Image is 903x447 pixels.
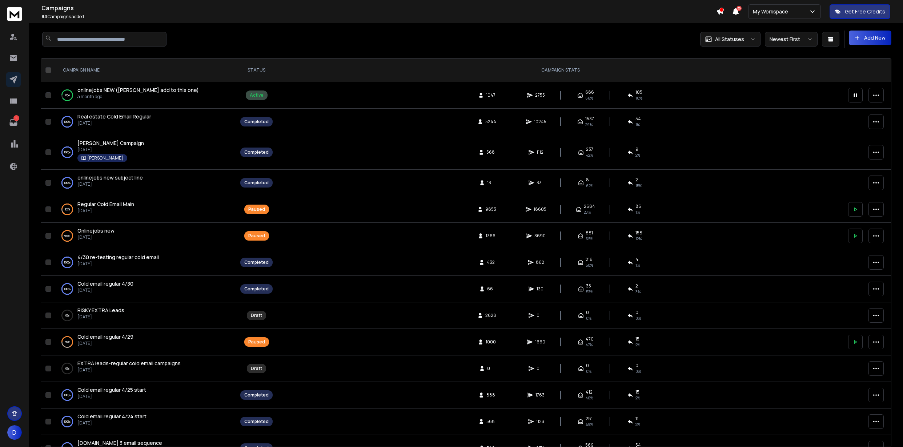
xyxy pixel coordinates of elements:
p: [DATE] [77,261,159,267]
th: CAMPAIGN NAME [54,59,236,82]
p: 92 % [65,206,70,213]
p: 100 % [64,391,71,399]
td: 92%Regular Cold Email Main[DATE] [54,196,236,223]
a: [PERSON_NAME] Campaign [77,140,144,147]
span: 35 [586,283,591,289]
a: EXTRA leads-regular cold email campaigns [77,360,181,367]
div: Draft [251,313,262,318]
span: 2684 [584,204,595,209]
span: 2 % [635,342,640,348]
span: 8 [586,177,589,183]
p: [DATE] [77,147,144,153]
span: 5244 [485,119,496,125]
span: 15 [635,336,639,342]
a: Onlinejobs new [77,227,115,234]
span: 49 % [586,422,593,427]
span: 66 % [585,95,593,101]
div: Completed [244,119,269,125]
p: [DATE] [77,208,134,214]
span: 50 % [586,262,593,268]
td: 66%Cold email regular 4/29[DATE] [54,329,236,355]
p: 0 % [65,365,69,372]
div: Paused [248,233,265,239]
span: 1112 [537,149,544,155]
td: 100%Cold email regular 4/24 start[DATE] [54,408,236,435]
p: [DATE] [77,341,133,346]
span: 62 % [586,183,593,189]
div: Completed [244,180,269,186]
td: 91%onlinejobs NEW ([PERSON_NAME] add to this one)a month ago [54,82,236,109]
span: 9853 [485,206,496,212]
span: 862 [536,259,544,265]
span: 432 [487,259,495,265]
div: Paused [248,206,265,212]
button: Get Free Credits [830,4,890,19]
span: 568 [486,149,495,155]
span: 18605 [534,206,546,212]
span: 0% [635,369,641,374]
span: 105 [635,89,642,95]
span: 10 % [635,95,642,101]
span: 2755 [535,92,545,98]
span: Cold email regular 4/25 start [77,386,146,393]
span: [DOMAIN_NAME] 3 email sequence [77,439,162,446]
span: 0 [635,310,638,315]
img: logo [7,7,22,21]
span: 1366 [486,233,495,239]
p: [PERSON_NAME] [87,155,123,161]
span: 50 [737,6,742,11]
span: 0 [537,366,544,371]
span: 86 [635,204,641,209]
span: 470 [586,336,594,342]
td: 100%[PERSON_NAME] Campaign[DATE][PERSON_NAME] [54,135,236,170]
th: STATUS [236,59,277,82]
span: 47 % [586,342,593,348]
a: onlinejobs new subject line [77,174,143,181]
a: 4/30 re-testing regular cold email [77,254,159,261]
span: 686 [585,89,594,95]
p: 66 % [65,338,70,346]
a: onlinejobs NEW ([PERSON_NAME] add to this one) [77,86,199,94]
a: RISKY EXTRA Leads [77,307,124,314]
span: 1763 [535,392,545,398]
span: 4 [635,257,638,262]
td: 100%Cold email regular 4/30[DATE] [54,276,236,302]
p: 0 % [65,312,69,319]
td: 95%Onlinejobs new[DATE] [54,223,236,249]
span: 53 % [586,289,593,295]
span: 1123 [536,419,544,424]
a: Cold email regular 4/24 start [77,413,147,420]
span: 9 [635,146,638,152]
p: [DATE] [77,420,147,426]
a: Real estate Cold Email Regular [77,113,151,120]
p: [DATE] [77,120,151,126]
a: Regular Cold Email Main [77,201,134,208]
td: 0%RISKY EXTRA Leads[DATE] [54,302,236,329]
p: Campaigns added [41,14,716,20]
span: 158 [635,230,642,236]
p: My Workspace [753,8,791,15]
div: Active [250,92,264,98]
span: 46 % [586,395,593,401]
span: [PERSON_NAME] Campaign [77,140,144,146]
div: Draft [251,366,262,371]
span: 2628 [485,313,496,318]
span: 83 [41,13,47,20]
span: 216 [586,257,593,262]
p: [DATE] [77,287,133,293]
span: 42 % [586,152,593,158]
a: Cold email regular 4/30 [77,280,133,287]
p: 100 % [64,179,71,186]
span: 1 % [635,209,640,215]
p: 100 % [64,118,71,125]
span: 2 [635,177,638,183]
a: Cold email regular 4/29 [77,333,133,341]
span: 33 [537,180,544,186]
span: 3690 [534,233,546,239]
span: 2 % [635,395,640,401]
p: 100 % [64,149,71,156]
p: 100 % [64,418,71,425]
